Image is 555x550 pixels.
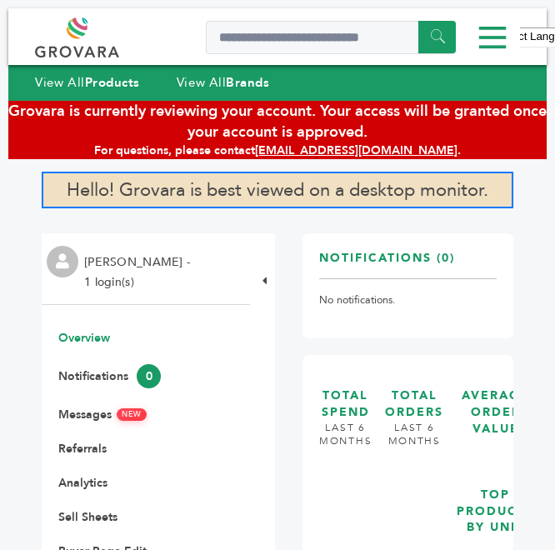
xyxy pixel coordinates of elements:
[84,252,194,292] li: [PERSON_NAME] - 1 login(s)
[137,364,161,388] span: 0
[457,471,534,536] h3: TOP PRODUCTS BY UNIT
[58,368,161,384] a: Notifications0
[58,441,107,457] a: Referrals
[385,372,443,420] h3: TOTAL ORDERS
[385,421,443,462] h4: LAST 6 MONTHS
[255,142,457,158] a: [EMAIL_ADDRESS][DOMAIN_NAME]
[319,279,497,322] td: No notifications.
[457,372,534,437] h3: AVERAGE ORDER VALUE
[457,372,534,457] a: AVERAGE ORDER VALUE
[319,372,372,420] h3: TOTAL SPEND
[319,421,372,462] h4: LAST 6 MONTHS
[58,475,107,491] a: Analytics
[177,74,270,91] a: View AllBrands
[35,19,519,57] div: Menu
[319,250,455,279] h3: Notifications (0)
[58,330,110,346] a: Overview
[47,246,78,277] img: profile.png
[8,101,547,142] div: Grovara is currently reviewing your account. Your access will be granted once your account is app...
[58,407,147,422] a: MessagesNEW
[116,407,147,421] span: NEW
[42,172,513,208] p: Hello! Grovara is best viewed on a desktop monitor.
[58,509,117,525] a: Sell Sheets
[35,74,140,91] a: View AllProducts
[206,21,456,54] input: Search a product or brand...
[8,142,547,159] div: For questions, please contact .
[85,74,140,91] strong: Products
[226,74,269,91] strong: Brands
